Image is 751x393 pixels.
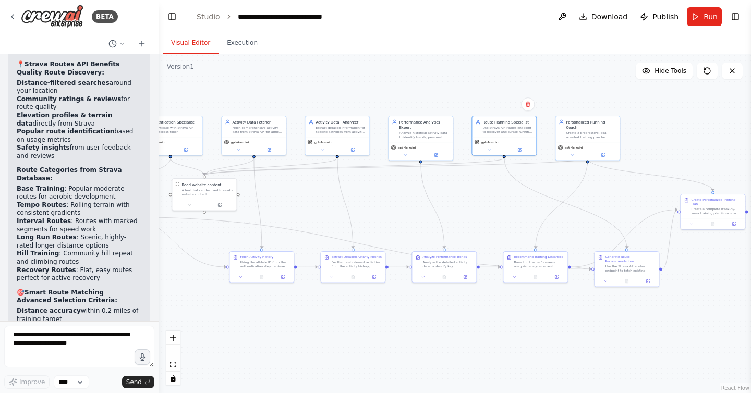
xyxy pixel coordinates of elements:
g: Edge from f8d23504-25ca-4181-a90e-e6fe5c8cb992 to ded8fd7c-1c61-400a-b1f7-99b2b1590925 [389,264,409,269]
button: No output available [342,274,364,280]
li: around your location [17,79,142,95]
li: : Scenic, highly-rated longer distance options [17,234,142,250]
li: within 0.2 miles of training target [17,307,142,323]
button: Delete node [521,97,535,111]
span: Run [704,11,718,22]
div: Fetch comprehensive activity data from Strava API for athlete ID {athlete_id}, retrieving all run... [232,126,283,134]
g: Edge from 4477c66d-900a-40ec-9b45-d6d352d24e96 to 32f2891b-497a-47ee-b045-cec307561b81 [585,158,716,191]
button: fit view [166,358,180,372]
div: Create a progressive, goal-oriented training plan for {athlete_name} to achieve {goal_distance} b... [566,131,616,139]
div: Analyze the detailed activity data to identify key performance insights including personal record... [422,260,473,268]
strong: Popular route identification [17,128,114,135]
div: Version 1 [167,63,194,71]
div: Analyze Performance TrendsAnalyze the detailed activity data to identify key performance insights... [411,251,477,283]
li: : Flat, easy routes perfect for active recovery [17,266,142,283]
div: Use the Strava API routes endpoint to fetch existing running routes around {location} that match ... [605,264,656,273]
div: Activity Detail AnalyzerExtract detailed information for specific activities from activity IDs {a... [305,116,370,156]
div: Performance Analytics ExpertAnalyze historical activity data to identify trends, personal records... [388,116,453,161]
button: Click to speak your automation idea [135,349,150,365]
img: ScrapeWebsiteTool [175,182,179,186]
div: Create Personalized Training PlanCreate a complete week-by-week training plan from now until {goa... [680,194,745,230]
button: No output available [702,221,724,227]
span: Send [126,378,142,386]
strong: Hill Training [17,250,59,257]
div: Extract Detailed Activity Metrics [331,255,382,259]
div: Generate Route RecommendationsUse the Strava API routes endpoint to fetch existing running routes... [594,251,659,287]
h2: 📍 [17,60,142,69]
li: directly from Strava [17,112,142,128]
nav: breadcrumb [197,11,350,22]
div: Performance Analytics Expert [399,119,450,130]
button: No output available [616,278,638,285]
div: Authentication SpecialistAuthenticate with Strava API using access token {access_token} and retri... [138,116,203,156]
strong: Distance accuracy [17,307,81,314]
button: Open in side panel [588,152,618,158]
span: Hide Tools [655,67,686,75]
strong: Safety insights [17,144,70,151]
strong: Distance-filtered searches [17,79,110,87]
div: Create a complete week-by-week training plan from now until {goal_date} to achieve {goal_distance... [691,207,742,215]
g: Edge from 9d8f24ec-6a73-4c36-a005-d00f64f3d990 to 32f2891b-497a-47ee-b045-cec307561b81 [662,207,677,272]
button: Open in side panel [639,278,657,285]
strong: Route Categories from Strava Database: [17,166,122,182]
div: Personalized Running Coach [566,119,616,130]
button: Open in side panel [456,274,474,280]
div: Fetch Activity History [240,255,273,259]
button: Switch to previous chat [104,38,129,50]
button: Open in side panel [255,147,284,153]
button: Hide Tools [636,63,693,79]
div: React Flow controls [166,331,180,385]
g: Edge from 46035614-e0d7-4f40-8c33-c9c4d414571c to 9d8f24ec-6a73-4c36-a005-d00f64f3d990 [123,214,591,272]
div: Activity Data Fetcher [232,119,283,125]
button: Open in side panel [421,152,451,158]
a: Studio [197,13,220,21]
li: : Community hill repeat and climbing routes [17,250,142,266]
strong: Tempo Routes [17,201,66,208]
span: gpt-4o-mini [564,145,583,150]
strong: Smart Route Matching [25,289,104,296]
button: toggle interactivity [166,372,180,385]
span: gpt-4o-mini [314,140,332,144]
div: Activity Data FetcherFetch comprehensive activity data from Strava API for athlete ID {athlete_id... [221,116,286,156]
g: Edge from 03964d6a-7d8c-4797-875f-0145b4261213 to 94a7118a-0a8c-4a6d-a0c3-bc8778092e05 [251,158,264,249]
strong: Community ratings & reviews [17,95,121,103]
div: Recommend Training Distances [514,255,563,259]
li: : Routes with marked segments for speed work [17,217,142,234]
strong: Recovery Routes [17,266,76,274]
strong: Advanced Selection Criteria: [17,297,117,304]
button: Show right sidebar [728,9,743,24]
button: Open in side panel [205,202,235,208]
li: : Rolling terrain with consistent gradients [17,201,142,217]
div: A tool that can be used to read a website content. [181,188,233,197]
span: gpt-4o-mini [147,140,165,144]
div: Route Planning Specialist [482,119,533,125]
button: Open in side panel [725,221,743,227]
g: Edge from 5df1935c-0853-4e25-91cc-71e7761e0c25 to 48f82a5c-c7b6-4480-8cb5-ffbb1c6bf2c0 [168,158,207,176]
strong: Long Run Routes [17,234,77,241]
div: ScrapeWebsiteToolRead website contentA tool that can be used to read a website content. [172,178,237,211]
div: Personalized Running CoachCreate a progressive, goal-oriented training plan for {athlete_name} to... [555,116,620,161]
span: gpt-4o-mini [481,140,499,144]
span: gpt-4o-mini [397,145,416,150]
g: Edge from dc14da63-a626-44bb-8e3d-997000be566a to ded8fd7c-1c61-400a-b1f7-99b2b1590925 [418,164,447,249]
span: Improve [19,378,45,386]
div: Using the athlete ID from the authentication step, retrieve a comprehensive list of all activitie... [240,260,290,268]
div: Use Strava API routes endpoint to discover and curate running routes around {location}. Fetch exi... [482,126,533,134]
div: Create Personalized Training Plan [691,198,742,206]
div: Generate Route Recommendations [605,255,656,263]
div: Recommend Training DistancesBased on the performance analysis, analyze current running frequency ... [503,251,568,283]
div: Activity Detail Analyzer [316,119,366,125]
span: Publish [652,11,679,22]
div: Analyze Performance Trends [422,255,467,259]
div: Fetch Activity HistoryUsing the athlete ID from the authentication step, retrieve a comprehensive... [229,251,294,283]
h2: 🎯 [17,289,142,297]
strong: Elevation profiles & terrain data [17,112,113,127]
div: Based on the performance analysis, analyze current running frequency and create a goal-oriented t... [514,260,564,268]
div: Read website content [181,182,221,187]
div: Extract detailed information for specific activities from activity IDs {activity_ids}, including ... [316,126,366,134]
g: Edge from 7200abbe-28a9-4934-89b2-c3bf8006e640 to f8d23504-25ca-4181-a90e-e6fe5c8cb992 [335,158,356,249]
li: from user feedback and reviews [17,144,142,160]
div: Authentication Specialist [149,119,199,125]
div: BETA [92,10,118,23]
a: React Flow attribution [721,385,749,391]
